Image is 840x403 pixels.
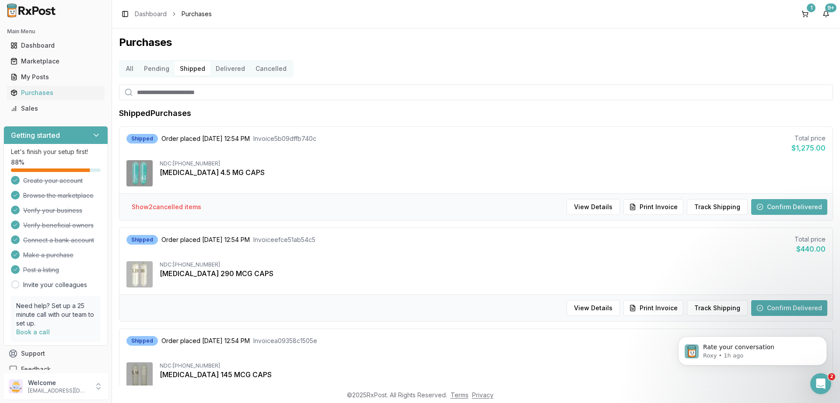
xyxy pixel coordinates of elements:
span: Feedback [21,365,51,374]
div: Total price [791,134,826,143]
div: My Posts [10,73,101,81]
a: Invite your colleagues [23,280,87,289]
button: Marketplace [3,54,108,68]
a: Privacy [472,391,493,399]
button: View Details [567,199,620,215]
span: 88 % [11,158,24,167]
button: Delivered [210,62,250,76]
button: All [121,62,139,76]
div: $1,275.00 [791,143,826,153]
button: Feedback [3,361,108,377]
img: Linzess 290 MCG CAPS [126,261,153,287]
div: NDC: [PHONE_NUMBER] [160,160,826,167]
iframe: Intercom notifications message [665,318,840,379]
span: 2 [828,373,835,380]
div: Purchases [10,88,101,97]
p: Let's finish your setup first! [11,147,101,156]
img: RxPost Logo [3,4,59,18]
button: 1 [798,7,812,21]
h2: Main Menu [7,28,105,35]
div: Dashboard [10,41,101,50]
a: Dashboard [7,38,105,53]
div: Shipped [126,336,158,346]
button: Pending [139,62,175,76]
span: Browse the marketplace [23,191,94,200]
nav: breadcrumb [135,10,212,18]
p: Welcome [28,378,89,387]
button: Confirm Delivered [751,199,827,215]
span: Purchases [182,10,212,18]
span: Make a purchase [23,251,73,259]
button: Support [3,346,108,361]
div: [MEDICAL_DATA] 290 MCG CAPS [160,268,826,279]
p: Need help? Set up a 25 minute call with our team to set up. [16,301,95,328]
span: Verify your business [23,206,82,215]
span: Invoice 5b09dffb740c [253,134,316,143]
a: Dashboard [135,10,167,18]
button: Cancelled [250,62,292,76]
div: [MEDICAL_DATA] 145 MCG CAPS [160,369,826,380]
div: Sales [10,104,101,113]
a: Sales [7,101,105,116]
button: Print Invoice [623,199,683,215]
span: Connect a bank account [23,236,94,245]
a: Book a call [16,328,50,336]
h1: Purchases [119,35,833,49]
div: NDC: [PHONE_NUMBER] [160,362,826,369]
button: Track Shipping [687,300,748,316]
h1: Shipped Purchases [119,107,191,119]
button: Purchases [3,86,108,100]
a: My Posts [7,69,105,85]
span: Order placed [DATE] 12:54 PM [161,336,250,345]
p: [EMAIL_ADDRESS][DOMAIN_NAME] [28,387,89,394]
span: Invoice a09358c1505e [253,336,317,345]
span: Verify beneficial owners [23,221,94,230]
button: Print Invoice [623,300,683,316]
a: Marketplace [7,53,105,69]
h3: Getting started [11,130,60,140]
img: Linzess 145 MCG CAPS [126,362,153,389]
button: 9+ [819,7,833,21]
button: Sales [3,102,108,116]
span: Post a listing [23,266,59,274]
div: Shipped [126,134,158,144]
iframe: Intercom live chat [810,373,831,394]
div: 1 [807,4,815,12]
span: Order placed [DATE] 12:54 PM [161,235,250,244]
div: $440.00 [794,244,826,254]
div: Shipped [126,235,158,245]
span: Invoice efce51ab54c5 [253,235,315,244]
button: Show2cancelled items [125,199,208,215]
button: Dashboard [3,39,108,53]
div: 9+ [825,4,836,12]
span: Order placed [DATE] 12:54 PM [161,134,250,143]
img: User avatar [9,379,23,393]
img: Vraylar 4.5 MG CAPS [126,160,153,186]
div: Marketplace [10,57,101,66]
button: Confirm Delivered [751,300,827,316]
div: [MEDICAL_DATA] 4.5 MG CAPS [160,167,826,178]
a: Terms [451,391,469,399]
button: View Details [567,300,620,316]
a: Purchases [7,85,105,101]
span: Create your account [23,176,83,185]
button: Track Shipping [687,199,748,215]
button: Shipped [175,62,210,76]
button: My Posts [3,70,108,84]
div: NDC: [PHONE_NUMBER] [160,261,826,268]
div: Total price [794,235,826,244]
